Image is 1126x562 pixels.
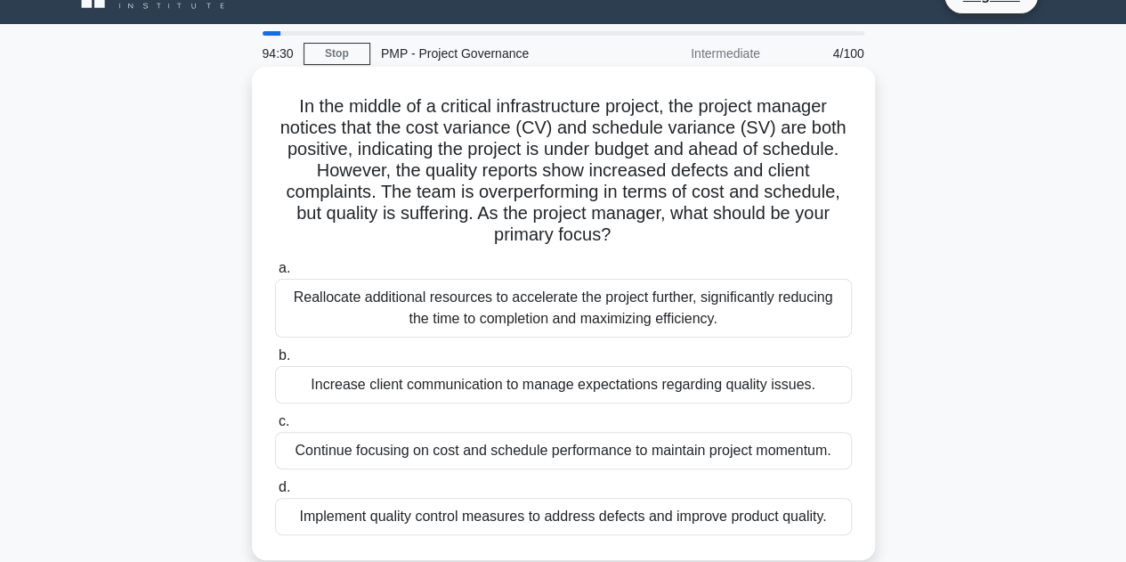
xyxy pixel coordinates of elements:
[279,413,289,428] span: c.
[275,498,852,535] div: Implement quality control measures to address defects and improve product quality.
[279,479,290,494] span: d.
[273,95,854,247] h5: In the middle of a critical infrastructure project, the project manager notices that the cost var...
[279,347,290,362] span: b.
[304,43,370,65] a: Stop
[275,366,852,403] div: Increase client communication to manage expectations regarding quality issues.
[615,36,771,71] div: Intermediate
[252,36,304,71] div: 94:30
[370,36,615,71] div: PMP - Project Governance
[279,260,290,275] span: a.
[275,279,852,338] div: Reallocate additional resources to accelerate the project further, significantly reducing the tim...
[275,432,852,469] div: Continue focusing on cost and schedule performance to maintain project momentum.
[771,36,875,71] div: 4/100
